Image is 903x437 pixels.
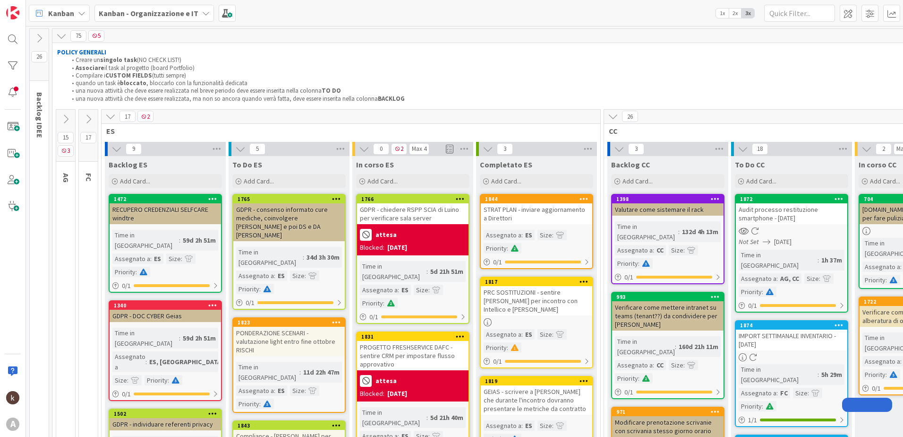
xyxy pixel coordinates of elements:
[122,281,131,291] span: 0 / 1
[900,356,902,367] span: :
[112,230,179,251] div: Time in [GEOGRAPHIC_DATA]
[31,51,47,62] span: 26
[110,301,221,310] div: 1340
[6,391,19,404] img: kh
[414,285,428,295] div: Size
[357,311,469,323] div: 0/1
[112,375,127,385] div: Size
[112,267,136,277] div: Priority
[612,408,724,416] div: 971
[480,160,532,169] span: Completato ES
[484,420,521,431] div: Assegnato a
[616,294,724,300] div: 993
[357,332,469,370] div: 1831PROGETTO FRESHSERVICE DAFC - sentire CRM per impostare flusso approvativo
[274,271,275,281] span: :
[778,273,801,284] div: AG, CC
[481,278,592,286] div: 1817
[876,143,892,155] span: 2
[523,420,535,431] div: ES
[552,230,554,240] span: :
[100,56,137,64] strong: singolo task
[120,79,146,87] strong: bloccato
[521,420,523,431] span: :
[484,243,507,253] div: Priority
[654,360,666,370] div: CC
[493,257,502,267] span: 0 / 1
[360,389,384,399] div: Blocked:
[739,237,759,246] i: Not Set
[669,245,683,255] div: Size
[736,321,847,350] div: 1874IMPORT SETTIMANALE INVENTARIO - [DATE]
[357,332,469,341] div: 1831
[236,247,303,268] div: Time in [GEOGRAPHIC_DATA]
[764,5,835,22] input: Quick Filter...
[612,293,724,331] div: 993Verificare come mettere intranet su teams (tenant??) da condividere per [PERSON_NAME]
[150,253,152,264] span: :
[106,126,588,136] span: ES
[114,411,221,417] div: 1502
[290,385,305,396] div: Size
[624,272,633,282] span: 0 / 1
[426,412,428,423] span: :
[507,342,508,353] span: :
[762,401,763,411] span: :
[145,375,168,385] div: Priority
[859,160,897,169] span: In corso CC
[804,273,819,284] div: Size
[491,177,521,185] span: Add Card...
[736,330,847,350] div: IMPORT SETTIMANALE INVENTARIO - [DATE]
[481,377,592,415] div: 1819GEIAS - scrivere a [PERSON_NAME] che durante l'incontro dovranno presentare le metriche da co...
[233,195,345,241] div: 1765GDPR - consenso informato cure mediche, coinvolgere [PERSON_NAME] e poi DS e DA [PERSON_NAME]
[110,310,221,322] div: GDPR - DOC CYBER Geias
[232,160,262,169] span: To Do ES
[428,266,466,277] div: 5d 21h 51m
[378,95,405,103] strong: BACKLOG
[678,227,680,237] span: :
[862,262,900,272] div: Assegnato a
[552,420,554,431] span: :
[653,245,654,255] span: :
[233,318,345,327] div: 1823
[110,418,221,430] div: GDPR - individuare referenti privacy
[611,160,650,169] span: Backlog CC
[274,385,275,396] span: :
[305,271,306,281] span: :
[485,196,592,202] div: 1844
[357,195,469,224] div: 1766GDPR - chiedere RSPP SCIA di Luino per verificare sala server
[290,271,305,281] div: Size
[246,298,255,308] span: 0 / 1
[739,273,776,284] div: Assegnato a
[322,87,341,95] strong: TO DO
[361,333,469,340] div: 1831
[729,9,741,18] span: 2x
[740,196,847,202] div: 1872
[136,267,137,277] span: :
[746,177,776,185] span: Add Card...
[126,143,142,155] span: 9
[110,280,221,292] div: 0/1
[624,387,633,397] span: 0 / 1
[818,369,819,380] span: :
[653,360,654,370] span: :
[6,6,19,19] img: Visit kanbanzone.com
[179,333,180,343] span: :
[357,195,469,203] div: 1766
[739,401,762,411] div: Priority
[109,160,147,169] span: Backlog ES
[521,329,523,340] span: :
[238,196,345,202] div: 1765
[870,177,900,185] span: Add Card...
[776,388,778,398] span: :
[736,195,847,224] div: 1872Audit processo restituzione smartphone - [DATE]
[304,252,342,262] div: 34d 3h 30m
[357,341,469,370] div: PROGETTO FRESHSERVICE DAFC - sentire CRM per impostare flusso approvativo
[57,48,106,56] strong: POLICY GENERALI
[762,287,763,297] span: :
[497,143,513,155] span: 3
[615,245,653,255] div: Assegnato a
[615,360,653,370] div: Assegnato a
[481,278,592,315] div: 1817PRC SOSTITUZIONI - sentire [PERSON_NAME] per incontro con Intellico e [PERSON_NAME]
[383,298,384,308] span: :
[537,329,552,340] div: Size
[357,203,469,224] div: GDPR - chiedere RSPP SCIA di Luino per verificare sala server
